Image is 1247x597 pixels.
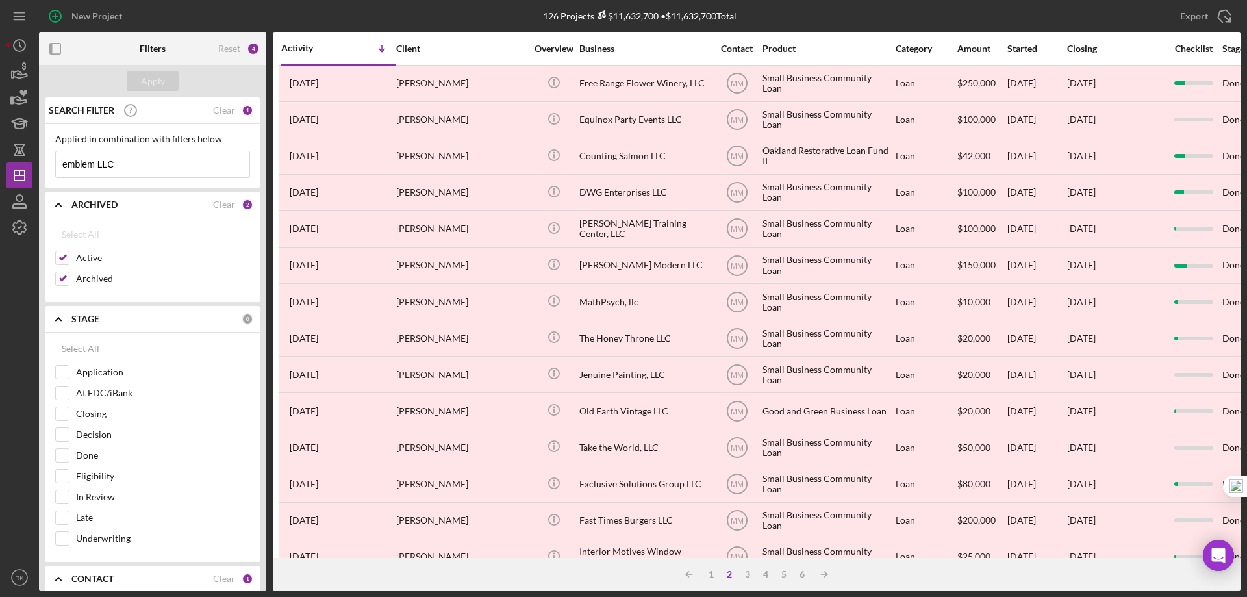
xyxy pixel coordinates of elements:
div: [DATE] [1007,285,1066,319]
div: [PERSON_NAME] [396,175,526,210]
div: 4 [757,569,775,579]
time: [DATE] [1067,369,1096,380]
b: SEARCH FILTER [49,105,114,116]
div: [DATE] [1007,467,1066,502]
time: 2024-10-23 22:44 [290,223,318,234]
div: $200,000 [957,503,1006,538]
div: New Project [71,3,122,29]
div: Started [1007,44,1066,54]
text: RK [15,574,24,581]
time: 2024-10-19 01:13 [290,333,318,344]
button: RK [6,565,32,591]
div: Small Business Community Loan [762,357,892,392]
div: Overview [529,44,578,54]
div: Loan [896,139,956,173]
label: Closing [76,407,250,420]
div: Loan [896,175,956,210]
div: Category [896,44,956,54]
button: Export [1167,3,1241,29]
div: The Honey Throne LLC [579,321,709,355]
time: 2024-10-08 04:34 [290,479,318,489]
div: 126 Projects • $11,632,700 Total [543,10,737,21]
text: MM [731,261,744,270]
div: [DATE] [1007,357,1066,392]
div: Jenuine Painting, LLC [579,357,709,392]
div: 5 [775,569,793,579]
div: Counting Salmon LLC [579,139,709,173]
div: [PERSON_NAME] [396,321,526,355]
text: MM [731,370,744,379]
div: [DATE] [1007,503,1066,538]
div: [PERSON_NAME] [396,285,526,319]
text: MM [731,152,744,161]
label: Underwriting [76,532,250,545]
div: Old Earth Vintage LLC [579,394,709,428]
time: 2024-10-10 21:07 [290,406,318,416]
div: $80,000 [957,467,1006,502]
div: Loan [896,540,956,574]
div: [DATE] [1007,139,1066,173]
time: 2024-10-07 19:57 [290,515,318,526]
div: [DATE] [1007,394,1066,428]
div: $250,000 [957,66,1006,101]
div: [PERSON_NAME] [396,467,526,502]
div: Loan [896,103,956,137]
img: one_i.png [1229,479,1243,493]
text: MM [731,334,744,343]
div: Open Intercom Messenger [1203,540,1234,571]
div: $10,000 [957,285,1006,319]
div: Small Business Community Loan [762,430,892,464]
div: Export [1180,3,1208,29]
time: [DATE] [1067,77,1096,88]
text: MM [731,188,744,197]
label: In Review [76,490,250,503]
div: Interior Motives Window Coverings LLC [579,540,709,574]
time: [DATE] [1067,296,1096,307]
div: Small Business Community Loan [762,103,892,137]
div: Small Business Community Loan [762,467,892,502]
b: ARCHIVED [71,199,118,210]
div: Loan [896,285,956,319]
div: [PERSON_NAME] [396,394,526,428]
div: $150,000 [957,248,1006,283]
time: 2024-10-26 20:45 [290,114,318,125]
div: 4 [247,42,260,55]
text: MM [731,444,744,453]
div: [PERSON_NAME] [396,66,526,101]
div: Activity [281,43,338,53]
time: [DATE] [1067,186,1096,197]
time: 2024-10-28 23:14 [290,78,318,88]
label: Active [76,251,250,264]
div: Loan [896,357,956,392]
div: Loan [896,248,956,283]
div: Good and Green Business Loan [762,394,892,428]
div: Small Business Community Loan [762,540,892,574]
text: MM [731,79,744,88]
div: [PERSON_NAME] Modern LLC [579,248,709,283]
time: [DATE] [1067,150,1096,161]
div: Loan [896,321,956,355]
div: $20,000 [957,321,1006,355]
div: $42,000 [957,139,1006,173]
div: Take the World, LLC [579,430,709,464]
div: $25,000 [957,540,1006,574]
time: [DATE] [1067,223,1096,234]
div: Exclusive Solutions Group LLC [579,467,709,502]
button: Apply [127,71,179,91]
time: [DATE] [1067,514,1096,526]
div: 1 [242,105,253,116]
b: CONTACT [71,574,114,584]
div: 1 [242,573,253,585]
div: [PERSON_NAME] [396,248,526,283]
b: Filters [140,44,166,54]
text: MM [731,553,744,562]
div: 2 [720,569,738,579]
div: Clear [213,199,235,210]
div: $100,000 [957,103,1006,137]
div: Clear [213,574,235,584]
div: [DATE] [1007,212,1066,246]
div: 3 [738,569,757,579]
label: Done [76,449,250,462]
div: $20,000 [957,357,1006,392]
time: [DATE] [1067,478,1096,489]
